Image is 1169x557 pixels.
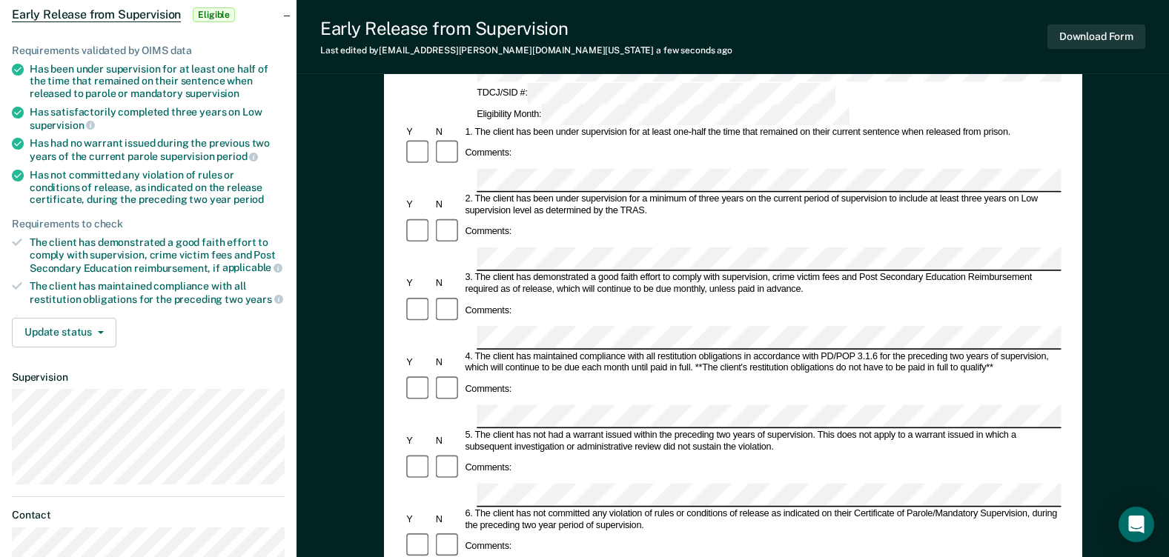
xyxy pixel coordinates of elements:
[474,84,838,104] div: TDCJ/SID #:
[433,127,463,139] div: N
[463,384,514,396] div: Comments:
[404,199,434,211] div: Y
[12,318,116,347] button: Update status
[463,305,514,317] div: Comments:
[656,45,732,56] span: a few seconds ago
[30,169,285,206] div: Has not committed any violation of rules or conditions of release, as indicated on the release ce...
[216,150,258,162] span: period
[1047,24,1145,49] button: Download Form
[433,514,463,526] div: N
[463,508,1060,532] div: 6. The client has not committed any violation of rules or conditions of release as indicated on t...
[30,280,285,305] div: The client has maintained compliance with all restitution obligations for the preceding two
[30,119,95,131] span: supervision
[463,273,1060,296] div: 3. The client has demonstrated a good faith effort to comply with supervision, crime victim fees ...
[404,514,434,526] div: Y
[30,63,285,100] div: Has been under supervision for at least one half of the time that remained on their sentence when...
[185,87,239,99] span: supervision
[463,462,514,474] div: Comments:
[12,218,285,230] div: Requirements to check
[320,18,732,39] div: Early Release from Supervision
[463,147,514,159] div: Comments:
[404,436,434,447] div: Y
[30,106,285,131] div: Has satisfactorily completed three years on Low
[463,541,514,553] div: Comments:
[222,261,282,273] span: applicable
[12,44,285,57] div: Requirements validated by OIMS data
[12,7,181,22] span: Early Release from Supervision
[404,127,434,139] div: Y
[404,278,434,290] div: Y
[463,127,1060,139] div: 1. The client has been under supervision for at least one-half the time that remained on their cu...
[234,193,264,205] span: period
[463,226,514,238] div: Comments:
[30,236,285,274] div: The client has demonstrated a good faith effort to comply with supervision, crime victim fees and...
[12,509,285,521] dt: Contact
[433,199,463,211] div: N
[474,104,852,125] div: Eligibility Month:
[12,371,285,384] dt: Supervision
[245,293,283,305] span: years
[193,7,235,22] span: Eligible
[463,351,1060,375] div: 4. The client has maintained compliance with all restitution obligations in accordance with PD/PO...
[1119,507,1154,542] div: Open Intercom Messenger
[433,357,463,369] div: N
[30,137,285,162] div: Has had no warrant issued during the previous two years of the current parole supervision
[404,357,434,369] div: Y
[320,45,732,56] div: Last edited by [EMAIL_ADDRESS][PERSON_NAME][DOMAIN_NAME][US_STATE]
[463,193,1060,217] div: 2. The client has been under supervision for a minimum of three years on the current period of su...
[433,278,463,290] div: N
[433,436,463,447] div: N
[463,430,1060,453] div: 5. The client has not had a warrant issued within the preceding two years of supervision. This do...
